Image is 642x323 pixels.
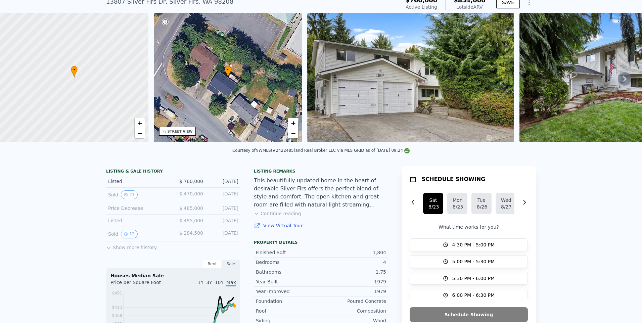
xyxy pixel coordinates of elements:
[410,307,528,322] button: Schedule Showing
[225,66,231,78] div: •
[256,298,321,305] div: Foundation
[226,280,236,286] span: Max
[256,249,321,256] div: Finished Sqft
[307,13,514,142] img: Sale: 167518953 Parcel: 103607361
[254,177,388,209] div: This beautifully updated home in the heart of desirable Silver Firs offers the perfect blend of s...
[108,205,168,212] div: Price Decrease
[321,308,386,314] div: Composition
[179,205,203,211] span: $ 485,000
[452,275,495,282] span: 5:30 PM - 6:00 PM
[410,238,528,251] button: 4:30 PM - 5:00 PM
[256,269,321,275] div: Bathrooms
[256,278,321,285] div: Year Built
[254,210,301,217] button: Continue reading
[410,289,528,302] button: 6:00 PM - 6:30 PM
[410,272,528,285] button: 5:30 PM - 6:00 PM
[447,193,467,214] button: Mon8/25
[71,67,78,73] span: •
[108,230,168,238] div: Sold
[137,129,142,137] span: −
[168,129,193,134] div: STREET VIEW
[106,169,240,175] div: LISTING & SALE HISTORY
[422,175,485,183] h1: SCHEDULE SHOWING
[404,148,410,153] img: NWMLS Logo
[108,217,168,224] div: Listed
[321,298,386,305] div: Poured Concrete
[108,190,168,199] div: Sold
[291,129,295,137] span: −
[112,305,122,310] tspan: $413
[453,197,462,203] div: Mon
[215,280,224,285] span: 10Y
[453,203,462,210] div: 8/25
[321,269,386,275] div: 1.75
[232,148,410,153] div: Courtesy of NWMLS (#2422485) and Real Broker LLC via MLS GRID as of [DATE] 09:24
[209,230,238,238] div: [DATE]
[428,203,438,210] div: 8/23
[254,222,388,229] a: View Virtual Tour
[452,241,495,248] span: 4:30 PM - 5:00 PM
[254,169,388,174] div: Listing remarks
[135,128,145,138] a: Zoom out
[71,66,78,78] div: •
[496,193,516,214] button: Wed8/27
[121,230,137,238] button: View historical data
[256,288,321,295] div: Year Improved
[179,179,203,184] span: $ 760,000
[206,280,212,285] span: 3Y
[209,205,238,212] div: [DATE]
[179,191,203,196] span: $ 470,000
[291,119,295,127] span: +
[256,308,321,314] div: Roof
[209,217,238,224] div: [DATE]
[452,258,495,265] span: 5:00 PM - 5:30 PM
[225,67,231,73] span: •
[135,118,145,128] a: Zoom in
[321,288,386,295] div: 1979
[410,255,528,268] button: 5:00 PM - 5:30 PM
[209,190,238,199] div: [DATE]
[477,203,486,210] div: 8/26
[423,193,443,214] button: Sat8/23
[106,241,157,251] button: Show more history
[209,178,238,185] div: [DATE]
[428,197,438,203] div: Sat
[452,292,495,298] span: 6:00 PM - 6:30 PM
[288,128,298,138] a: Zoom out
[110,279,173,290] div: Price per Square Foot
[203,260,222,268] div: Rent
[410,224,528,230] p: What time works for you?
[321,249,386,256] div: 1,804
[112,313,122,318] tspan: $368
[471,193,492,214] button: Tue8/26
[254,240,388,245] div: Property details
[406,4,437,10] span: Active Listing
[179,218,203,223] span: $ 495,000
[321,259,386,266] div: 4
[137,119,142,127] span: +
[288,118,298,128] a: Zoom in
[454,4,486,10] div: Lotside ARV
[108,178,168,185] div: Listed
[222,260,240,268] div: Sale
[112,291,122,295] tspan: $491
[179,230,203,236] span: $ 284,500
[121,190,137,199] button: View historical data
[501,197,510,203] div: Wed
[321,278,386,285] div: 1979
[110,272,236,279] div: Houses Median Sale
[477,197,486,203] div: Tue
[501,203,510,210] div: 8/27
[198,280,203,285] span: 1Y
[256,259,321,266] div: Bedrooms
